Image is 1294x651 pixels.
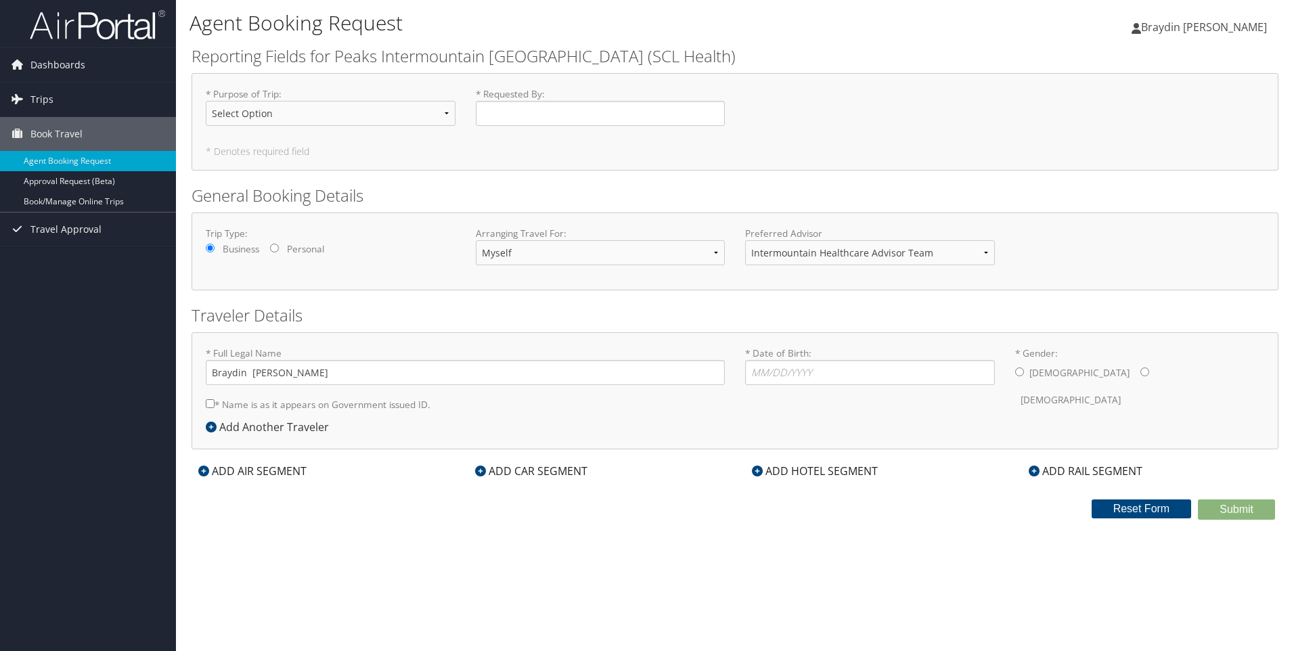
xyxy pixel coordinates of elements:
[206,399,215,408] input: * Name is as it appears on Government issued ID.
[206,346,725,385] label: * Full Legal Name
[1141,20,1267,35] span: Braydin [PERSON_NAME]
[476,101,726,126] input: * Requested By:
[206,360,725,385] input: * Full Legal Name
[1198,499,1275,520] button: Submit
[206,419,336,435] div: Add Another Traveler
[1022,463,1149,479] div: ADD RAIL SEGMENT
[30,117,83,151] span: Book Travel
[206,87,455,137] label: * Purpose of Trip :
[745,227,995,240] label: Preferred Advisor
[30,212,102,246] span: Travel Approval
[30,48,85,82] span: Dashboards
[468,463,594,479] div: ADD CAR SEGMENT
[287,242,324,256] label: Personal
[745,346,995,385] label: * Date of Birth:
[206,101,455,126] select: * Purpose of Trip:
[192,463,313,479] div: ADD AIR SEGMENT
[192,304,1278,327] h2: Traveler Details
[1015,346,1265,413] label: * Gender:
[206,227,455,240] label: Trip Type:
[192,45,1278,68] h2: Reporting Fields for Peaks Intermountain [GEOGRAPHIC_DATA] (SCL Health)
[189,9,917,37] h1: Agent Booking Request
[223,242,259,256] label: Business
[1132,7,1280,47] a: Braydin [PERSON_NAME]
[476,227,726,240] label: Arranging Travel For:
[206,392,430,417] label: * Name is as it appears on Government issued ID.
[192,184,1278,207] h2: General Booking Details
[30,9,165,41] img: airportal-logo.png
[745,463,885,479] div: ADD HOTEL SEGMENT
[1140,367,1149,376] input: * Gender:[DEMOGRAPHIC_DATA][DEMOGRAPHIC_DATA]
[1092,499,1192,518] button: Reset Form
[1021,387,1121,413] label: [DEMOGRAPHIC_DATA]
[30,83,53,116] span: Trips
[206,147,1264,156] h5: * Denotes required field
[1015,367,1024,376] input: * Gender:[DEMOGRAPHIC_DATA][DEMOGRAPHIC_DATA]
[745,360,995,385] input: * Date of Birth:
[476,87,726,126] label: * Requested By :
[1029,360,1130,386] label: [DEMOGRAPHIC_DATA]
